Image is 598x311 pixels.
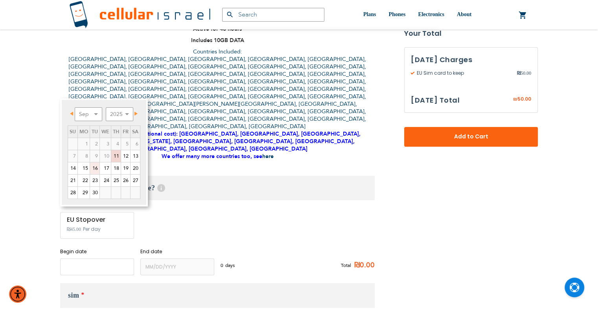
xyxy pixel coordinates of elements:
span: sim [68,291,79,299]
input: Search [222,8,324,22]
span: Sunday [70,128,76,135]
span: 10 [100,150,111,162]
a: 28 [68,187,77,199]
h3: [DATE] Charges [411,54,531,66]
p: Countries Included: [GEOGRAPHIC_DATA], [GEOGRAPHIC_DATA], [GEOGRAPHIC_DATA], [GEOGRAPHIC_DATA], [... [60,48,375,160]
img: Cellular Israel Logo [69,1,210,29]
a: 29 [78,187,90,199]
select: Select month [75,107,102,121]
span: Friday [123,128,129,135]
span: Saturday [132,128,138,135]
a: 25 [111,175,121,186]
input: MM/DD/YYYY [140,258,214,275]
span: EU Sim card to keep [411,70,517,77]
span: ₪45.00 [67,226,81,232]
a: Next [130,109,140,118]
span: Monday [79,128,88,135]
a: here [262,153,274,160]
span: Electronics [418,11,444,17]
span: ₪ [513,96,517,103]
span: 50.00 [517,70,531,77]
span: Add to Cart [430,133,512,141]
span: Total [341,262,351,269]
a: 11 [111,150,121,162]
a: 14 [68,162,77,174]
a: 22 [78,175,90,186]
strong: Optional countries (for Additional cost): [GEOGRAPHIC_DATA], [GEOGRAPHIC_DATA], [GEOGRAPHIC_DATA]... [74,130,361,160]
span: Per day [83,226,101,233]
span: Plans [363,11,376,17]
label: Begin date [60,248,134,255]
span: days [225,262,235,269]
span: Tuesday [92,128,98,135]
span: 8 [78,150,90,162]
span: ₪ [517,70,521,77]
span: Wednesday [101,128,109,135]
a: Prev [68,109,78,118]
span: 7 [68,150,77,162]
a: 18 [111,162,121,174]
strong: Includes 10GB DATA [191,37,244,44]
span: Prev [70,112,73,116]
span: About [457,11,471,17]
a: 15 [78,162,90,174]
span: 3 [100,138,111,150]
a: 26 [121,175,130,186]
button: Add to Cart [404,127,538,147]
a: 30 [90,187,99,199]
a: 24 [100,175,111,186]
span: 4 [111,138,121,150]
input: MM/DD/YYYY [60,258,134,275]
span: 2 [90,138,99,150]
a: 12 [121,150,130,162]
span: 0 [221,262,225,269]
div: EU Stopover [67,216,127,223]
span: ₪0.00 [351,259,375,271]
a: 19 [121,162,130,174]
span: 50.00 [517,96,531,102]
strong: Your Total [404,28,538,39]
h3: [DATE] Total [411,94,460,106]
span: Help [157,184,165,192]
span: 5 [121,138,130,150]
a: 23 [90,175,99,186]
h3: When do you need service? [60,176,375,200]
a: 21 [68,175,77,186]
label: End date [140,248,214,255]
a: 17 [100,162,111,174]
span: 9 [90,150,99,162]
a: 13 [131,150,140,162]
div: Accessibility Menu [9,285,26,303]
span: Phones [388,11,405,17]
span: 1 [78,138,90,150]
a: 16 [90,162,99,174]
a: 20 [131,162,140,174]
a: 27 [131,175,140,186]
span: Next [134,112,138,116]
select: Select year [106,107,133,121]
span: 6 [131,138,140,150]
span: Thursday [113,128,119,135]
